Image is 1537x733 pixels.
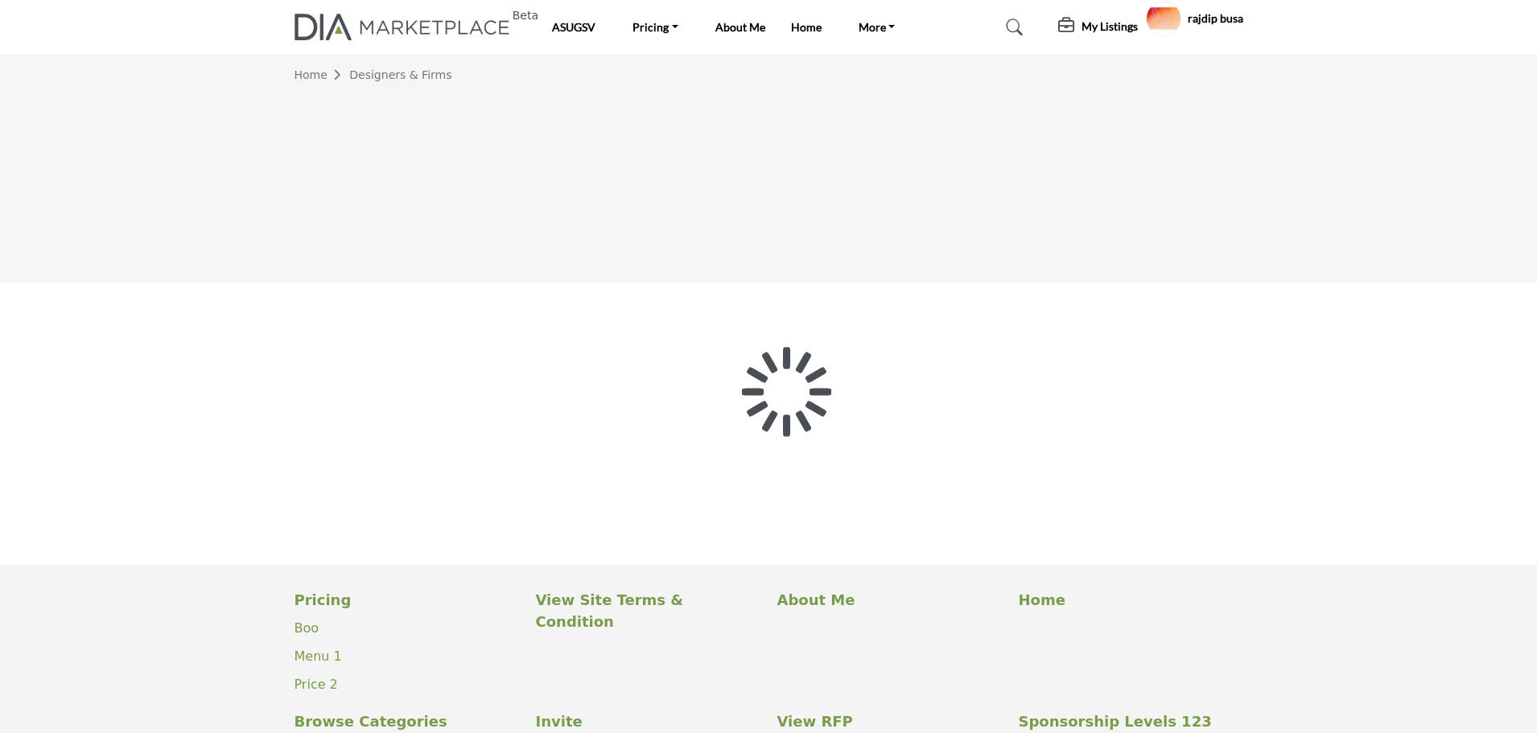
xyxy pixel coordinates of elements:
[295,589,519,611] a: Pricing
[777,710,1002,732] a: View RFP
[295,620,319,636] a: Boo
[536,589,760,632] a: View Site Terms & Condition
[621,16,690,39] a: Pricing
[295,649,342,664] a: Menu 1
[791,20,822,34] a: Home
[991,14,1033,40] a: Search
[295,14,519,40] img: Site Logo
[295,710,519,732] a: Browse Categories
[1058,18,1138,37] div: My Listings
[349,68,451,81] a: Designers & Firms
[552,20,595,34] a: ASUGSV
[1188,10,1243,27] h5: rajdip busa
[715,20,765,34] a: About Me
[847,16,907,39] a: More
[1082,19,1138,34] h5: My Listings
[295,68,350,81] a: Home
[1146,1,1181,36] button: Show hide supplier dropdown
[536,710,760,732] a: Invite
[777,589,1002,611] a: About Me
[1019,710,1243,732] a: Sponsorship Levels 123
[1019,589,1243,611] a: Home
[513,9,538,23] h6: Beta
[295,14,519,40] a: Beta
[295,677,338,692] a: Price 2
